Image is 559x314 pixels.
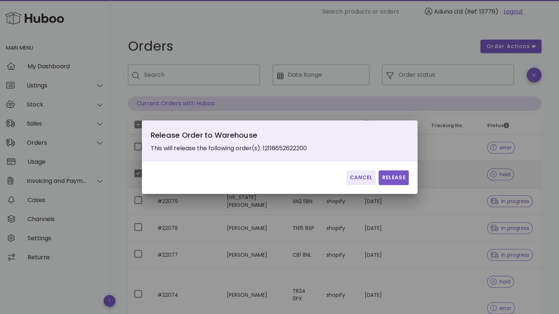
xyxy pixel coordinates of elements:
div: Release Order to Warehouse [151,129,316,144]
button: Release [379,170,408,185]
span: Release [381,174,405,181]
span: Cancel [349,174,373,181]
button: Cancel [346,170,376,185]
div: This will release the following order(s): 12116652622200 [151,129,316,153]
